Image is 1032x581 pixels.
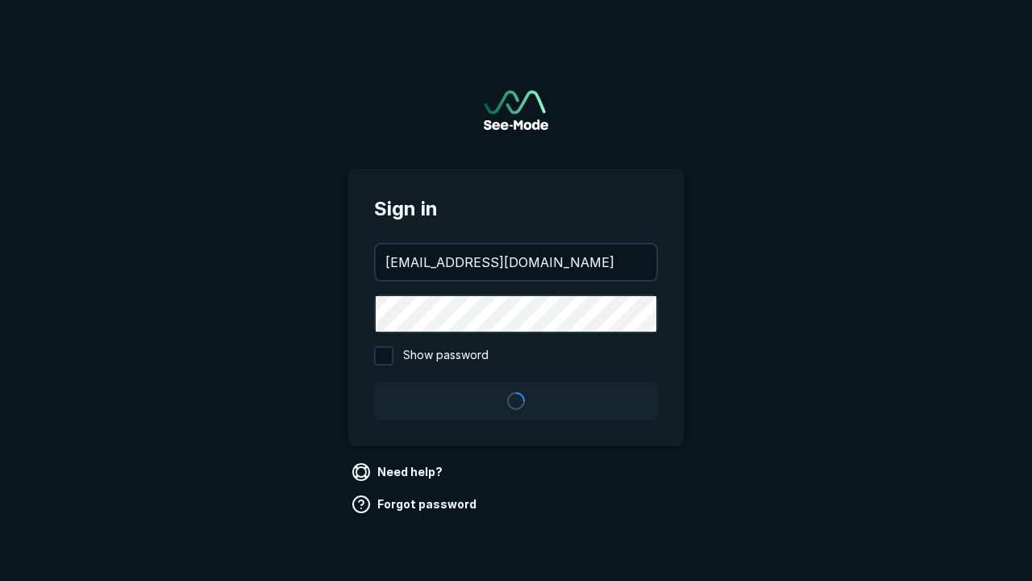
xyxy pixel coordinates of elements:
a: Need help? [348,459,449,485]
span: Show password [403,346,489,366]
a: Go to sign in [484,90,548,130]
a: Forgot password [348,491,483,517]
img: See-Mode Logo [484,90,548,130]
span: Sign in [374,194,658,224]
input: your@email.com [376,245,656,280]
